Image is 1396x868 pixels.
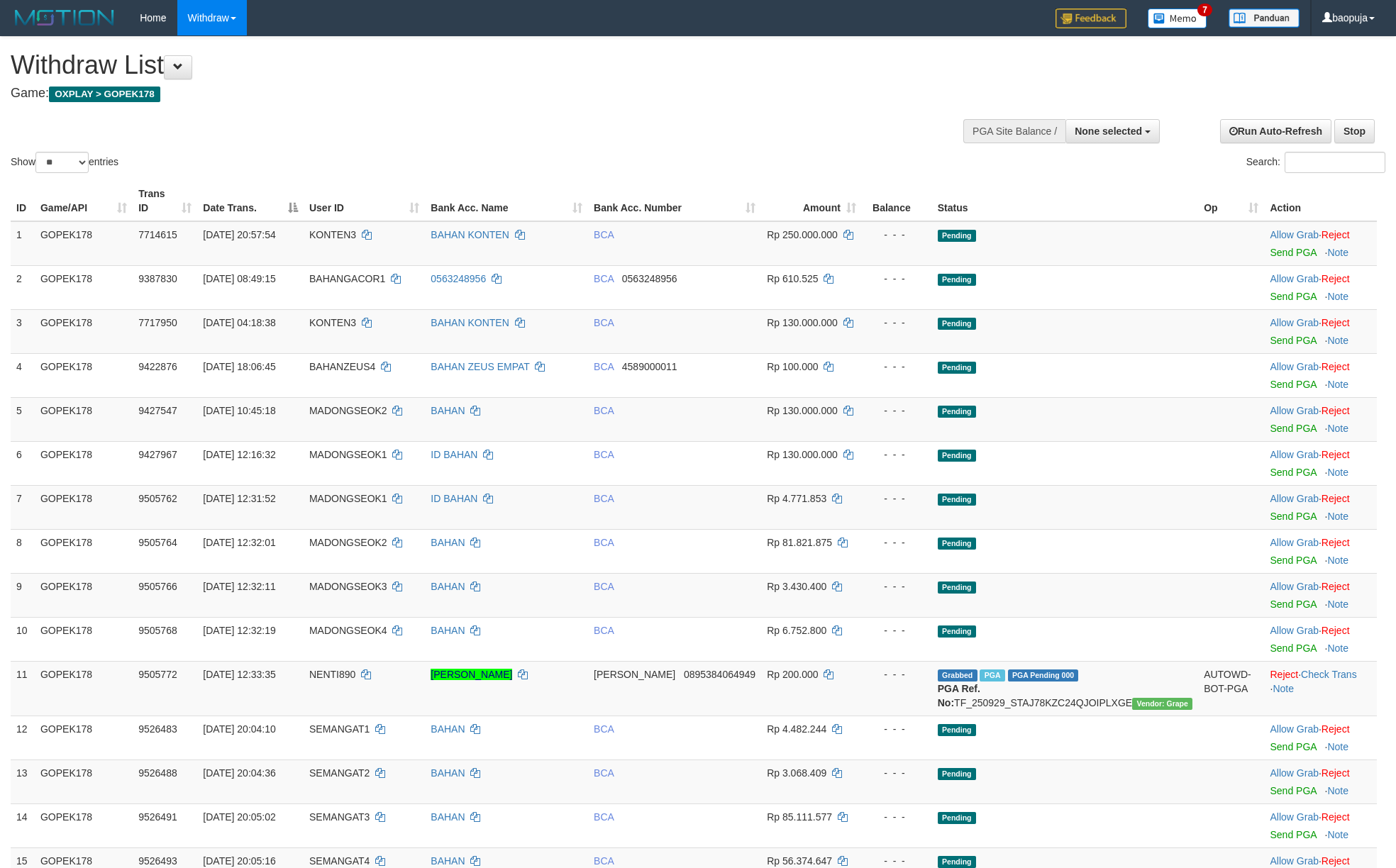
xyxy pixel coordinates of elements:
[938,683,980,708] b: PGA Ref. No:
[1270,599,1316,610] a: Send PGA
[868,360,926,374] div: - - -
[932,181,1198,221] th: Status
[1327,335,1348,346] a: Note
[309,855,370,867] span: SEMANGAT4
[1270,723,1321,735] span: ·
[868,535,926,550] div: - - -
[1327,511,1348,522] a: Note
[938,406,976,418] span: Pending
[11,661,35,716] td: 11
[35,353,133,397] td: GOPEK178
[1270,361,1318,372] a: Allow Grab
[1264,529,1377,573] td: ·
[1270,229,1318,240] a: Allow Grab
[431,811,465,823] a: BAHAN
[11,617,35,661] td: 10
[11,485,35,529] td: 7
[11,265,35,309] td: 2
[138,581,177,592] span: 9505766
[1322,811,1350,823] a: Reject
[938,582,976,594] span: Pending
[203,229,275,240] span: [DATE] 20:57:54
[1198,661,1264,716] td: AUTOWD-BOT-PGA
[203,723,275,735] span: [DATE] 20:04:10
[431,537,465,548] a: BAHAN
[138,855,177,867] span: 9526493
[1270,247,1316,258] a: Send PGA
[425,181,588,221] th: Bank Acc. Name: activate to sort column ascending
[1197,4,1212,16] span: 7
[431,669,512,680] a: [PERSON_NAME]
[767,625,826,636] span: Rp 6.752.800
[1270,669,1298,680] a: Reject
[767,449,838,460] span: Rp 130.000.000
[862,181,932,221] th: Balance
[1264,309,1377,353] td: ·
[35,617,133,661] td: GOPEK178
[1273,683,1294,694] a: Note
[938,318,976,330] span: Pending
[594,449,614,460] span: BCA
[938,724,976,736] span: Pending
[203,625,275,636] span: [DATE] 12:32:19
[203,767,275,779] span: [DATE] 20:04:36
[868,623,926,638] div: - - -
[11,87,916,101] h4: Game:
[1327,423,1348,434] a: Note
[35,716,133,759] td: GOPEK178
[309,811,370,823] span: SEMANGAT3
[203,273,275,284] span: [DATE] 08:49:15
[1327,642,1348,654] a: Note
[431,493,477,504] a: ID BAHAN
[304,181,425,221] th: User ID: activate to sort column ascending
[938,450,976,462] span: Pending
[1270,229,1321,240] span: ·
[309,669,355,680] span: NENTI890
[431,405,465,416] a: BAHAN
[309,361,375,372] span: BAHANZEUS4
[1264,181,1377,221] th: Action
[868,316,926,330] div: - - -
[1264,803,1377,847] td: ·
[1270,379,1316,390] a: Send PGA
[963,119,1065,143] div: PGA Site Balance /
[1198,181,1264,221] th: Op: activate to sort column ascending
[203,669,275,680] span: [DATE] 12:33:35
[767,493,826,504] span: Rp 4.771.853
[1327,785,1348,796] a: Note
[594,669,675,680] span: [PERSON_NAME]
[309,273,385,284] span: BAHANGACOR1
[431,625,465,636] a: BAHAN
[309,537,387,548] span: MADONGSEOK2
[138,493,177,504] span: 9505762
[1075,126,1142,137] span: None selected
[138,767,177,779] span: 9526488
[35,221,133,266] td: GOPEK178
[767,273,818,284] span: Rp 610.525
[1270,361,1321,372] span: ·
[767,361,818,372] span: Rp 100.000
[35,485,133,529] td: GOPEK178
[1264,353,1377,397] td: ·
[35,397,133,441] td: GOPEK178
[309,493,387,504] span: MADONGSEOK1
[1334,119,1375,143] a: Stop
[594,537,614,548] span: BCA
[1132,698,1192,710] span: Vendor URL: https://settle31.1velocity.biz
[1270,555,1316,566] a: Send PGA
[594,625,614,636] span: BCA
[868,766,926,780] div: - - -
[767,537,832,548] span: Rp 81.821.875
[868,404,926,418] div: - - -
[309,581,387,592] span: MADONGSEOK3
[938,812,976,824] span: Pending
[138,449,177,460] span: 9427967
[138,273,177,284] span: 9387830
[11,716,35,759] td: 12
[1270,581,1318,592] a: Allow Grab
[868,667,926,681] div: - - -
[431,723,465,735] a: BAHAN
[11,441,35,485] td: 6
[1322,273,1350,284] a: Reject
[1322,767,1350,779] a: Reject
